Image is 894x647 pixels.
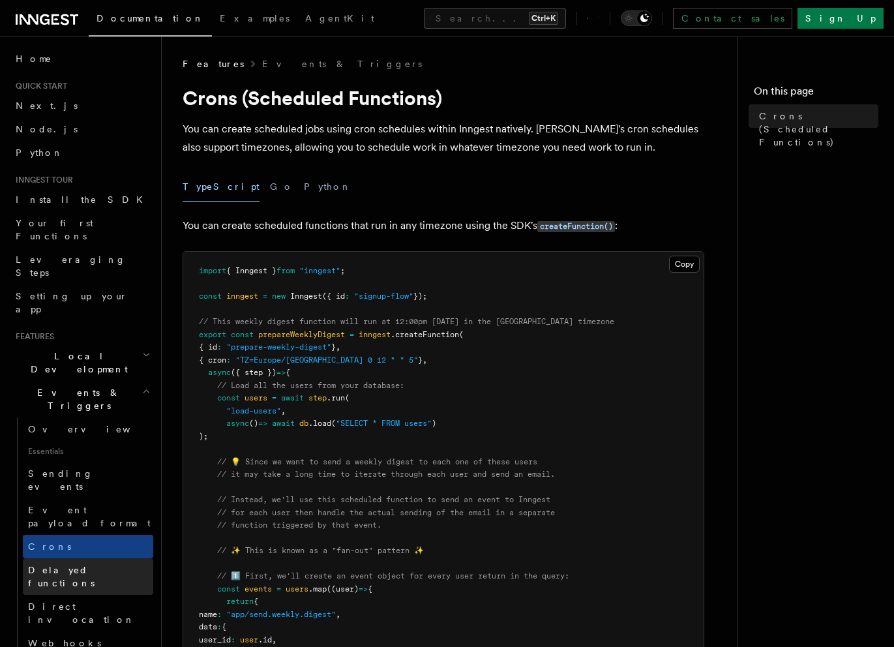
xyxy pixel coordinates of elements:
button: Search...Ctrl+K [424,8,566,29]
span: Your first Functions [16,218,93,241]
span: { Inngest } [226,266,276,275]
p: You can create scheduled functions that run in any timezone using the SDK's : [183,217,704,235]
button: Toggle dark mode [621,10,652,26]
span: // This weekly digest function will run at 12:00pm [DATE] in the [GEOGRAPHIC_DATA] timezone [199,317,614,326]
span: { id [199,342,217,352]
span: Direct invocation [28,601,135,625]
button: Python [304,172,351,202]
span: // it may take a long time to iterate through each user and send an email. [217,470,555,479]
span: Sending events [28,468,93,492]
span: Install the SDK [16,194,151,205]
span: , [423,355,427,365]
span: : [217,610,222,619]
span: const [217,584,240,594]
span: } [331,342,336,352]
span: , [272,635,276,644]
span: : [226,355,231,365]
span: const [231,330,254,339]
span: "app/send.weekly.digest" [226,610,336,619]
span: "inngest" [299,266,340,275]
span: await [281,393,304,402]
span: Essentials [23,441,153,462]
span: inngest [359,330,391,339]
span: .id [258,635,272,644]
span: user [240,635,258,644]
span: const [217,393,240,402]
span: , [336,610,340,619]
a: Event payload format [23,498,153,535]
span: ((user) [327,584,359,594]
span: .map [308,584,327,594]
span: ( [331,419,336,428]
span: name [199,610,217,619]
a: Crons (Scheduled Functions) [754,104,878,154]
span: Crons [28,541,71,552]
span: Features [183,57,244,70]
span: } [418,355,423,365]
span: users [245,393,267,402]
span: // Instead, we'll use this scheduled function to send an event to Inngest [217,495,550,504]
a: Home [10,47,153,70]
span: : [345,292,350,301]
a: Documentation [89,4,212,37]
button: Events & Triggers [10,381,153,417]
span: events [245,584,272,594]
span: Inngest tour [10,175,73,185]
span: = [350,330,354,339]
a: Sign Up [797,8,884,29]
span: // 💡 Since we want to send a weekly digest to each one of these users [217,457,537,466]
button: Go [270,172,293,202]
a: Install the SDK [10,188,153,211]
span: ; [340,266,345,275]
span: }); [413,292,427,301]
span: new [272,292,286,301]
span: await [272,419,295,428]
span: Next.js [16,100,78,111]
span: () [249,419,258,428]
span: Event payload format [28,505,151,528]
span: , [281,406,286,415]
h4: On this page [754,83,878,104]
span: // function triggered by that event. [217,520,381,530]
span: : [217,342,222,352]
span: Crons (Scheduled Functions) [759,110,878,149]
span: Leveraging Steps [16,254,126,278]
span: Features [10,331,54,342]
a: Leveraging Steps [10,248,153,284]
span: from [276,266,295,275]
span: { [286,368,290,377]
button: Local Development [10,344,153,381]
span: Examples [220,13,290,23]
span: export [199,330,226,339]
span: return [226,597,254,606]
span: // Load all the users from your database: [217,381,404,390]
code: createFunction() [537,221,615,232]
a: Python [10,141,153,164]
span: ( [345,393,350,402]
span: .load [308,419,331,428]
span: // for each user then handle the actual sending of the email in a separate [217,508,555,517]
span: : [231,635,235,644]
button: Copy [669,256,700,273]
span: ); [199,432,208,441]
a: Next.js [10,94,153,117]
a: Your first Functions [10,211,153,248]
span: ( [459,330,464,339]
span: async [208,368,231,377]
span: Home [16,52,52,65]
span: // 1️⃣ First, we'll create an event object for every user return in the query: [217,571,569,580]
span: "SELECT * FROM users" [336,419,432,428]
span: { [222,622,226,631]
span: Node.js [16,124,78,134]
span: = [263,292,267,301]
span: = [276,584,281,594]
span: step [308,393,327,402]
span: Python [16,147,63,158]
a: Contact sales [673,8,792,29]
span: async [226,419,249,428]
span: => [258,419,267,428]
a: Overview [23,417,153,441]
span: Quick start [10,81,67,91]
span: Inngest [290,292,322,301]
span: // ✨ This is known as a "fan-out" pattern ✨ [217,546,424,555]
